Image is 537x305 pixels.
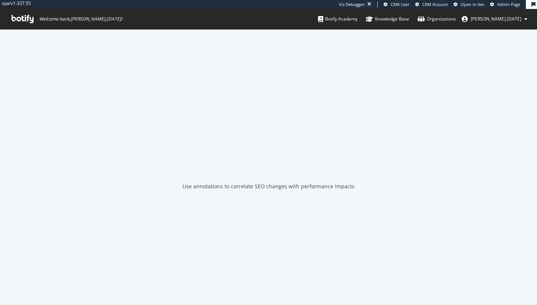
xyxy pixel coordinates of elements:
span: CRM Account [422,1,448,7]
span: Admin Page [497,1,520,7]
a: Open in dev [454,1,484,7]
button: [PERSON_NAME].[DATE] [456,13,533,25]
a: CRM User [384,1,410,7]
div: Knowledge Base [366,15,409,23]
span: CRM User [391,1,410,7]
a: Botify Academy [318,9,358,29]
div: animation [242,144,295,171]
a: CRM Account [415,1,448,7]
div: Viz Debugger: [339,1,366,7]
a: Organizations [417,9,456,29]
div: Organizations [417,15,456,23]
a: Admin Page [490,1,520,7]
span: Welcome back, [PERSON_NAME].[DATE] ! [39,16,122,22]
span: Open in dev [461,1,484,7]
div: Botify Academy [318,15,358,23]
div: Use annotations to correlate SEO changes with performance impacts [182,183,355,190]
span: alexander.ramadan [471,16,521,22]
a: Knowledge Base [366,9,409,29]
